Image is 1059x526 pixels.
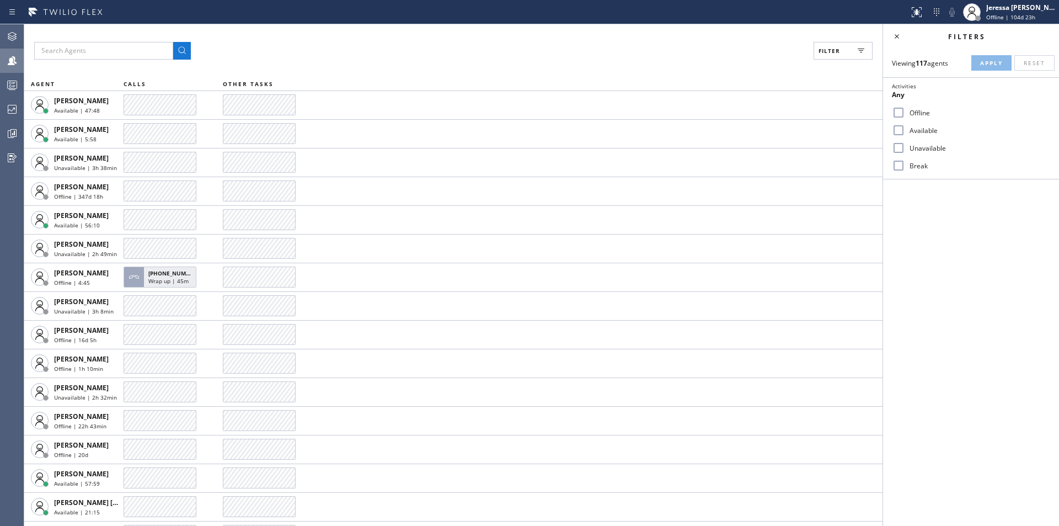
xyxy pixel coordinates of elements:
span: Unavailable | 3h 38min [54,164,117,172]
span: Unavailable | 3h 8min [54,307,114,315]
span: [PERSON_NAME] [54,440,109,450]
span: [PERSON_NAME] [54,383,109,392]
span: Unavailable | 2h 49min [54,250,117,258]
span: Offline | 20d [54,451,88,459]
span: OTHER TASKS [223,80,274,88]
span: [PERSON_NAME] [54,153,109,163]
div: Jeressa [PERSON_NAME] [986,3,1056,12]
span: Available | 47:48 [54,107,100,114]
span: Offline | 104d 23h [986,13,1035,21]
label: Available [905,126,1050,135]
label: Break [905,161,1050,171]
span: Filters [948,32,986,41]
span: Offline | 1h 10min [54,365,103,373]
span: Offline | 347d 18h [54,193,103,200]
span: [PERSON_NAME] [54,240,109,249]
span: AGENT [31,80,55,88]
span: [PERSON_NAME] [PERSON_NAME] [54,498,165,507]
span: Wrap up | 45m [148,277,189,285]
span: Viewing agents [892,59,948,68]
span: [PERSON_NAME] [54,297,109,306]
span: Reset [1024,59,1045,67]
span: [PERSON_NAME] [54,326,109,335]
div: Activities [892,82,1050,90]
button: Filter [814,42,873,60]
span: Any [892,90,905,99]
span: [PHONE_NUMBER] [148,269,199,277]
span: [PERSON_NAME] [54,96,109,105]
span: [PERSON_NAME] [54,182,109,192]
button: Apply [971,55,1012,71]
span: Offline | 22h 43min [54,422,106,430]
span: [PERSON_NAME] [54,125,109,134]
span: [PERSON_NAME] [54,211,109,220]
button: Mute [944,4,960,20]
span: Offline | 4:45 [54,279,90,286]
button: Reset [1014,55,1055,71]
button: [PHONE_NUMBER]Wrap up | 45m [124,263,200,291]
span: Available | 21:15 [54,508,100,516]
label: Offline [905,108,1050,118]
span: Offline | 16d 5h [54,336,97,344]
span: Available | 5:58 [54,135,97,143]
span: Available | 57:59 [54,480,100,487]
span: [PERSON_NAME] [54,354,109,364]
span: [PERSON_NAME] [54,412,109,421]
input: Search Agents [34,42,173,60]
span: Apply [980,59,1003,67]
span: Unavailable | 2h 32min [54,394,117,401]
span: Filter [819,47,840,55]
span: [PERSON_NAME] [54,268,109,278]
span: Available | 56:10 [54,221,100,229]
span: CALLS [124,80,146,88]
span: [PERSON_NAME] [54,469,109,479]
strong: 117 [916,59,927,68]
label: Unavailable [905,144,1050,153]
